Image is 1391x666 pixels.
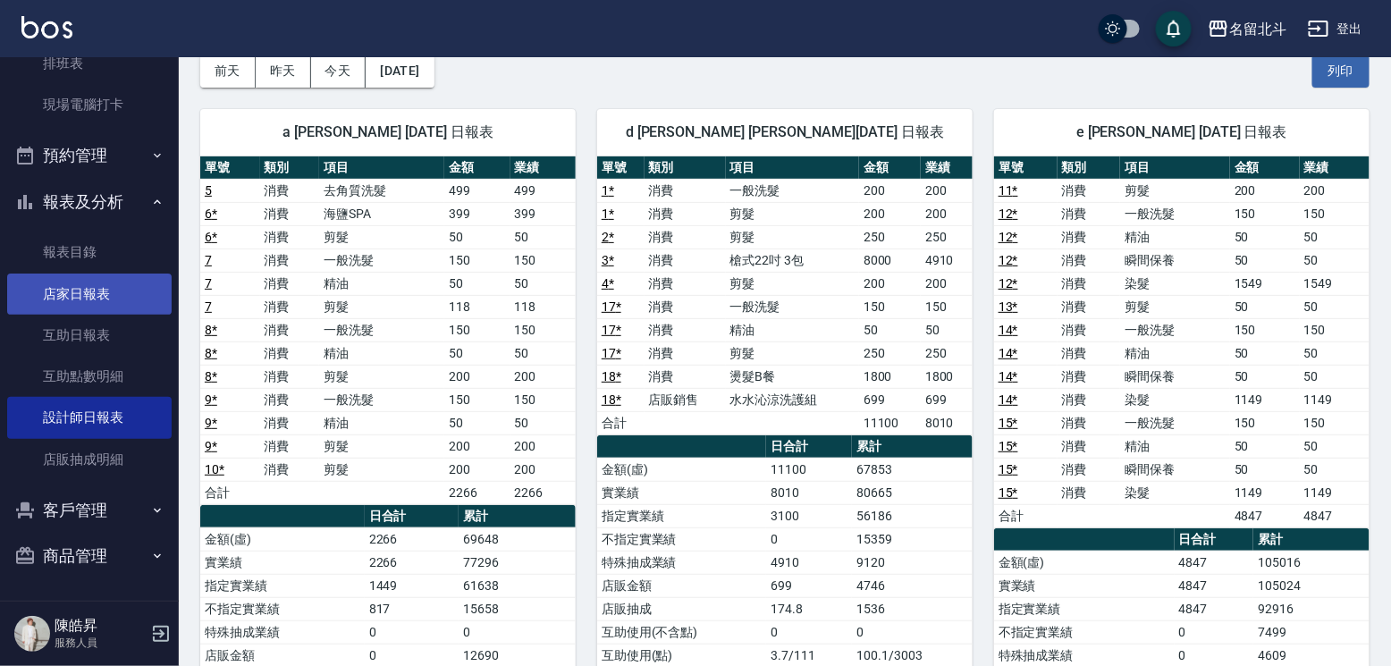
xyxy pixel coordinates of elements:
[222,123,554,141] span: a [PERSON_NAME] [DATE] 日報表
[597,156,973,435] table: a dense table
[1058,225,1121,249] td: 消費
[994,551,1175,574] td: 金額(虛)
[1120,458,1230,481] td: 瞬間保養
[7,439,172,480] a: 店販抽成明細
[645,202,726,225] td: 消費
[7,274,172,315] a: 店家日報表
[1230,434,1300,458] td: 50
[444,411,510,434] td: 50
[256,55,311,88] button: 昨天
[510,156,576,180] th: 業績
[852,504,973,527] td: 56186
[1253,574,1370,597] td: 105024
[1300,365,1370,388] td: 50
[319,156,444,180] th: 項目
[1058,272,1121,295] td: 消費
[510,295,576,318] td: 118
[597,527,766,551] td: 不指定實業績
[726,295,859,318] td: 一般洗髮
[319,341,444,365] td: 精油
[852,435,973,459] th: 累計
[444,365,510,388] td: 200
[1300,249,1370,272] td: 50
[1175,574,1254,597] td: 4847
[1120,156,1230,180] th: 項目
[921,388,973,411] td: 699
[1058,434,1121,458] td: 消費
[319,388,444,411] td: 一般洗髮
[319,365,444,388] td: 剪髮
[260,341,320,365] td: 消費
[994,574,1175,597] td: 實業績
[645,272,726,295] td: 消費
[260,202,320,225] td: 消費
[7,487,172,534] button: 客戶管理
[365,597,459,620] td: 817
[1230,225,1300,249] td: 50
[510,249,576,272] td: 150
[200,597,365,620] td: 不指定實業績
[205,253,212,267] a: 7
[1300,272,1370,295] td: 1549
[645,156,726,180] th: 類別
[459,574,576,597] td: 61638
[1058,458,1121,481] td: 消費
[1120,388,1230,411] td: 染髮
[319,434,444,458] td: 剪髮
[260,411,320,434] td: 消費
[260,365,320,388] td: 消費
[597,620,766,644] td: 互助使用(不含點)
[510,202,576,225] td: 399
[1230,341,1300,365] td: 50
[260,458,320,481] td: 消費
[766,620,852,644] td: 0
[7,232,172,273] a: 報表目錄
[1230,458,1300,481] td: 50
[55,617,146,635] h5: 陳皓昇
[260,225,320,249] td: 消費
[859,411,921,434] td: 11100
[921,295,973,318] td: 150
[859,388,921,411] td: 699
[1120,411,1230,434] td: 一般洗髮
[766,504,852,527] td: 3100
[444,179,510,202] td: 499
[1230,504,1300,527] td: 4847
[859,249,921,272] td: 8000
[1229,18,1286,40] div: 名留北斗
[366,55,434,88] button: [DATE]
[7,397,172,438] a: 設計師日報表
[260,388,320,411] td: 消費
[852,527,973,551] td: 15359
[1175,528,1254,552] th: 日合計
[510,365,576,388] td: 200
[1230,295,1300,318] td: 50
[597,574,766,597] td: 店販金額
[766,574,852,597] td: 699
[200,156,260,180] th: 單號
[444,388,510,411] td: 150
[260,318,320,341] td: 消費
[726,225,859,249] td: 剪髮
[1300,318,1370,341] td: 150
[726,272,859,295] td: 剪髮
[597,551,766,574] td: 特殊抽成業績
[1253,551,1370,574] td: 105016
[921,411,973,434] td: 8010
[766,458,852,481] td: 11100
[1300,411,1370,434] td: 150
[1058,295,1121,318] td: 消費
[311,55,367,88] button: 今天
[1058,318,1121,341] td: 消費
[200,527,365,551] td: 金額(虛)
[1201,11,1294,47] button: 名留北斗
[21,16,72,38] img: Logo
[319,272,444,295] td: 精油
[766,551,852,574] td: 4910
[1300,504,1370,527] td: 4847
[921,341,973,365] td: 250
[645,295,726,318] td: 消費
[645,341,726,365] td: 消費
[1300,295,1370,318] td: 50
[1058,179,1121,202] td: 消費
